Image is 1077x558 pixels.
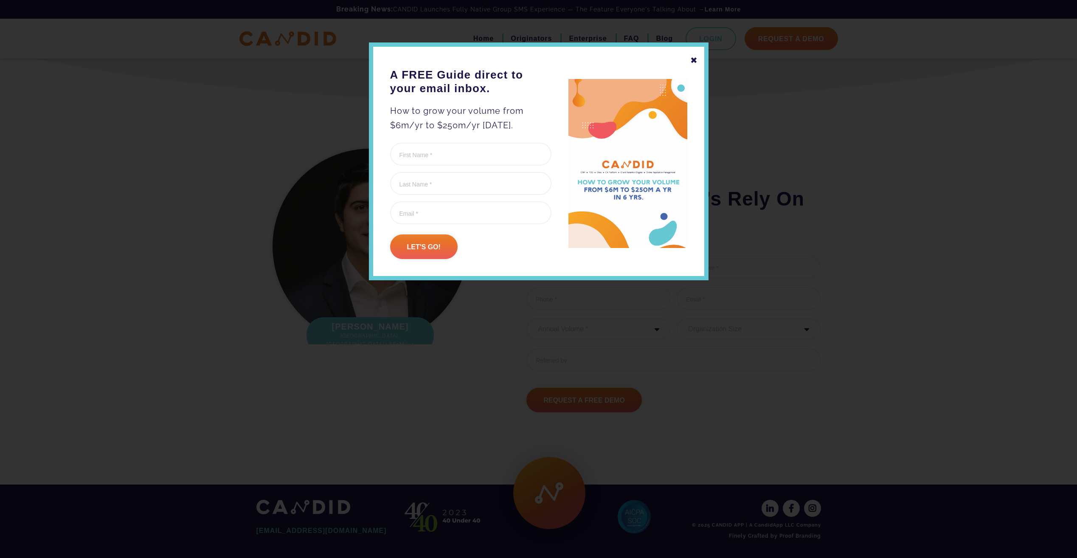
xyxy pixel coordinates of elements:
div: ✖ [690,53,698,68]
input: Email * [390,201,551,224]
input: Last Name * [390,172,551,195]
input: First Name * [390,143,551,166]
img: A FREE Guide direct to your email inbox. [568,79,687,248]
p: How to grow your volume from $6m/yr to $250m/yr [DATE]. [390,104,551,132]
input: Let's go! [390,234,458,259]
h3: A FREE Guide direct to your email inbox. [390,68,551,95]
